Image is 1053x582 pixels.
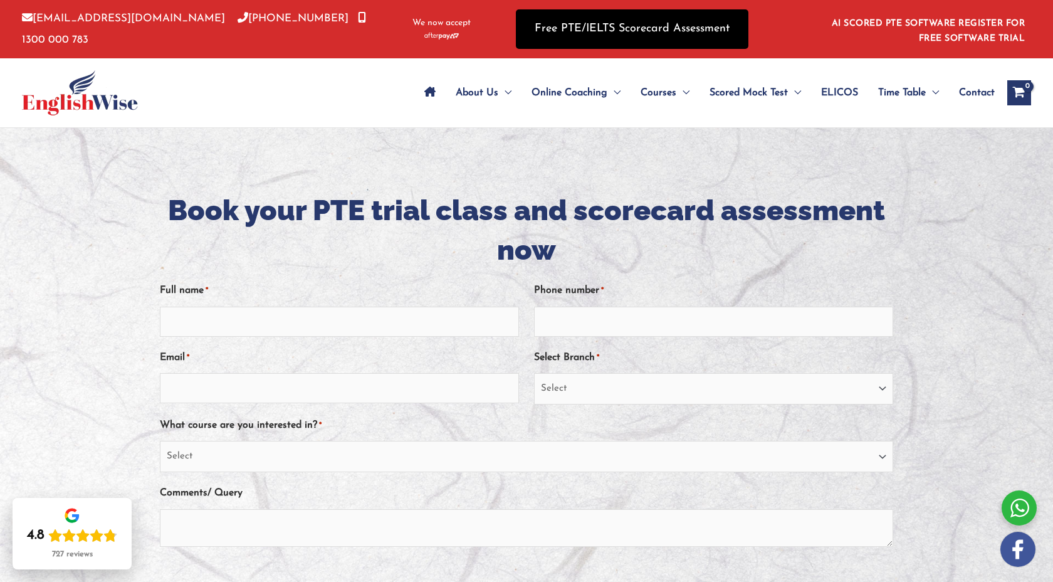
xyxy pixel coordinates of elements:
[607,71,621,115] span: Menu Toggle
[832,19,1025,43] a: AI SCORED PTE SOFTWARE REGISTER FOR FREE SOFTWARE TRIAL
[424,33,459,40] img: Afterpay-Logo
[1007,80,1031,105] a: View Shopping Cart, empty
[788,71,801,115] span: Menu Toggle
[160,191,893,270] h1: Book your PTE trial class and scorecard assessment now
[676,71,689,115] span: Menu Toggle
[631,71,699,115] a: CoursesMenu Toggle
[22,70,138,115] img: cropped-ew-logo
[456,71,498,115] span: About Us
[52,549,93,559] div: 727 reviews
[868,71,949,115] a: Time TableMenu Toggle
[160,483,243,504] label: Comments/ Query
[160,415,322,436] label: What course are you interested in?
[414,71,995,115] nav: Site Navigation: Main Menu
[710,71,788,115] span: Scored Mock Test
[22,13,366,45] a: 1300 000 783
[699,71,811,115] a: Scored Mock TestMenu Toggle
[532,71,607,115] span: Online Coaching
[641,71,676,115] span: Courses
[534,347,599,368] label: Select Branch
[521,71,631,115] a: Online CoachingMenu Toggle
[1000,532,1035,567] img: white-facebook.png
[498,71,511,115] span: Menu Toggle
[534,280,604,301] label: Phone number
[27,527,45,544] div: 4.8
[926,71,939,115] span: Menu Toggle
[412,17,471,29] span: We now accept
[160,280,208,301] label: Full name
[160,347,189,368] label: Email
[949,71,995,115] a: Contact
[27,527,117,544] div: Rating: 4.8 out of 5
[824,9,1031,50] aside: Header Widget 1
[959,71,995,115] span: Contact
[821,71,858,115] span: ELICOS
[22,13,225,24] a: [EMAIL_ADDRESS][DOMAIN_NAME]
[811,71,868,115] a: ELICOS
[238,13,348,24] a: [PHONE_NUMBER]
[446,71,521,115] a: About UsMenu Toggle
[516,9,748,49] a: Free PTE/IELTS Scorecard Assessment
[878,71,926,115] span: Time Table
